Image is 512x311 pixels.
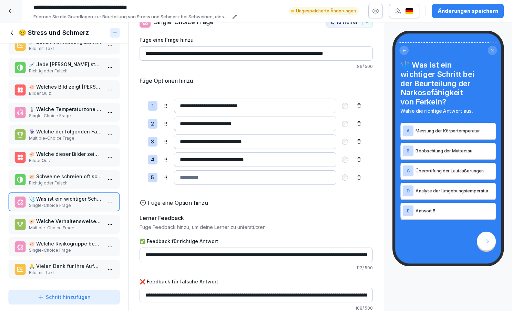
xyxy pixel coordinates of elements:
p: Multiple-Choice Frage [29,225,102,231]
p: Wähle die richtige Antwort aus. [400,107,496,114]
p: 113 / 500 [140,265,373,271]
img: de.svg [405,8,413,14]
div: 🐖 Welche Risikogruppe beschreibt Ferkel mit schwerer Allgemeinerkrankung und Leistungseinschränku... [8,237,120,256]
p: C [406,168,409,173]
p: Messung der Körpertemperatur [416,128,493,134]
p: Erlernen Sie die Grundlagen zur Beurteilung von Stress und Schmerz bei Schweinen, einschließlich ... [33,13,230,20]
p: Bild mit Text [29,270,102,276]
label: Füge eine Frage hinzu [140,36,373,43]
p: 2 [151,120,154,128]
p: B [407,149,410,153]
p: 🐖 Welche Risikogruppe beschreibt Ferkel mit schwerer Allgemeinerkrankung und Leistungseinschränkung? [29,240,102,247]
p: 4 [151,156,154,164]
p: Single-Choice Frage [29,247,102,253]
p: 💉 Jede [PERSON_NAME] stellt einen schweren Eingriff in die Integrität des Körpers dar. [29,61,102,68]
p: Ungespeicherte Änderungen [296,8,356,14]
p: 🐖 Welches Bild zeigt [PERSON_NAME], die sich in ihrer thermischen Komfortzone befinden? [29,83,102,90]
div: Änderungen speichern [438,7,498,15]
p: 1 [152,102,154,110]
div: 🐖 Schweine schreien oft schon beim Handling, auch ohne Schmerzen.Richtig oder Falsch [8,170,120,189]
p: Analyse der Umgebungstemperatur [416,188,493,194]
p: 🌡️ Welche Temperaturzone ist für Ferkel ideal? [29,106,102,113]
p: 🩺 Was ist ein wichtiger Schritt bei der Beurteilung der Narkosefähigkeit von Ferkeln? [29,195,102,202]
div: Schritt hinzufügen [38,293,91,301]
p: Antwort 5 [416,208,493,214]
p: Überprüfung der Lautäußerungen [416,168,493,174]
p: 5 [151,174,154,182]
p: E [407,208,409,213]
p: Richtig oder Falsch [29,180,102,186]
div: 🐖 Welches Bild zeigt [PERSON_NAME], die sich in ihrer thermischen Komfortzone befinden?Bilder Quiz [8,80,120,99]
div: 🐖 Welche dieser Bilder zeigt ein normales Liegeverhalten bei Schweinen?Bilder Quiz [8,148,120,167]
p: D [406,188,409,193]
p: Single-Choice Frage [29,113,102,119]
label: ✅ Feedback für richtige Antwort [140,238,373,245]
p: Richtig oder Falsch [29,68,102,74]
p: 3 [151,138,154,146]
p: Beobachtung der Muttersau [416,148,493,154]
h1: 😣 Stress und Schmerz [19,29,89,37]
p: 🐖 Welche dieser Bilder zeigt ein normales Liegeverhalten bei Schweinen? [29,150,102,158]
div: 🐖 Welche Verhaltensweisen können auf Schmerzen bei Schweinen hinweisen?Multiple-Choice Frage [8,215,120,234]
h4: 🩺 Was ist ein wichtiger Schritt bei der Beurteilung der Narkosefähigkeit von Ferkeln? [400,60,496,106]
div: ⚕️ Welche der folgenden Faktoren sollten bei der Beurteilung des Narkoserisikos berücksichtigt we... [8,125,120,144]
p: 🐖 Schweine schreien oft schon beim Handling, auch ohne Schmerzen. [29,173,102,180]
p: Füge eine Option hinzu [148,199,208,207]
p: 86 / 500 [140,63,373,70]
p: Bilder Quiz [29,158,102,164]
p: 🙏 Vielen Dank für Ihre Aufmerksamkeit! [29,262,102,270]
p: A [406,129,409,133]
div: 🙏 Vielen Dank für Ihre Aufmerksamkeit!Bild mit Text [8,260,120,279]
button: Schritt hinzufügen [8,290,120,304]
button: Änderungen speichern [432,4,504,18]
p: Single-Choice Frage [29,202,102,209]
p: 🐖 Welche Verhaltensweisen können auf Schmerzen bei Schweinen hinweisen? [29,218,102,225]
p: Bilder Quiz [29,90,102,97]
div: 💉 Jede [PERSON_NAME] stellt einen schweren Eingriff in die Integrität des Körpers dar.Richtig ode... [8,58,120,77]
div: 🌡️ Welche Temperaturzone ist für Ferkel ideal?Single-Choice Frage [8,103,120,122]
h5: Lerner Feedback [140,214,184,222]
div: 🩺 Was ist ein wichtiger Schritt bei der Beurteilung der Narkosefähigkeit von Ferkeln?Single-Choic... [8,192,120,211]
div: 💉 Zusammenfassung zur NarkosefähigkeitBild mit Text [8,36,120,54]
label: ❌ Feedback für falsche Antwort [140,278,373,285]
p: Multiple-Choice Frage [29,135,102,141]
p: Bild mit Text [29,46,102,52]
p: ⚕️ Welche der folgenden Faktoren sollten bei der Beurteilung des Narkoserisikos berücksichtigt we... [29,128,102,135]
h5: Füge Optionen hinzu [140,77,193,85]
p: Füge Feedback hinzu, um deine Lerner zu unterstützen [140,223,373,231]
